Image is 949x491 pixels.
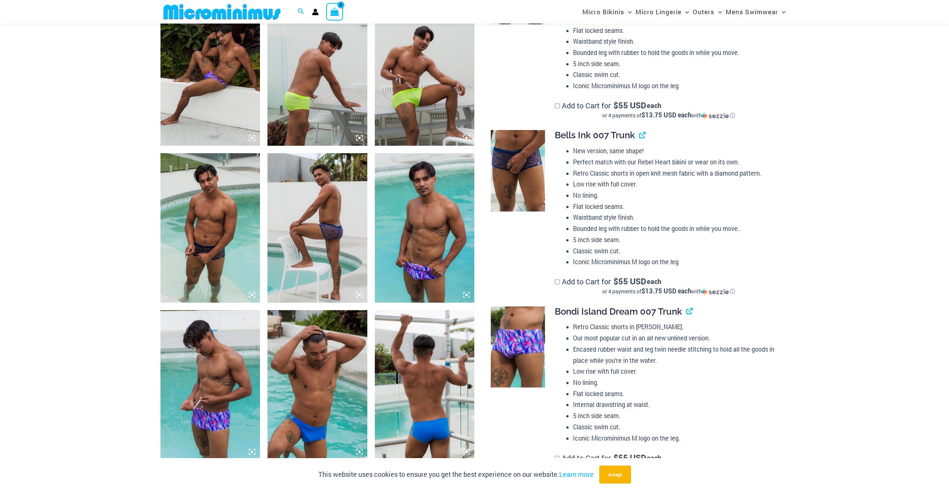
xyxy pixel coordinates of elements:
[555,306,682,317] span: Bondi Island Dream 007 Trunk
[613,452,618,463] span: $
[642,111,691,119] span: $13.75 USD each
[573,344,783,366] li: Encased rubber waist and leg twin needle stitching to hold all the goods in place while you’re in...
[573,321,783,333] li: Retro Classic shorts in [PERSON_NAME].
[778,2,786,21] span: Menu Toggle
[573,168,783,179] li: Retro Classic shorts in open knit mesh fabric with a diamond pattern.
[714,2,722,21] span: Menu Toggle
[318,469,594,480] p: This website uses cookies to ensure you get the best experience on our website.
[647,278,661,285] span: each
[573,377,783,388] li: No lining.
[582,2,624,21] span: Micro Bikinis
[555,112,783,119] div: or 4 payments of$13.75 USD eachwithSezzle Click to learn more about Sezzle
[636,2,682,21] span: Micro Lingerie
[555,101,783,119] label: Add to Cart for
[326,3,343,20] a: View Shopping Cart, empty
[573,366,783,377] li: Low rise with full cover.
[573,36,783,47] li: Waistband style finish.
[573,145,783,157] li: New version, same shape!
[573,80,783,92] li: Iconic Microminimus M logo on the leg
[702,112,729,119] img: Sezzle
[160,310,260,460] img: Bondi Island Dream 007 Trunk
[573,47,783,58] li: Bounded leg with rubber to hold the goods in while you move.
[691,2,724,21] a: OutersMenu ToggleMenu Toggle
[160,153,260,303] img: Bells Ink 007 Trunk
[375,153,475,303] img: Bondi Island Dream 007 Trunk
[491,306,545,388] img: Bondi Island Dream 007 Trunk
[555,456,560,461] input: Add to Cart for$55 USD eachor 4 payments of$13.75 USD eachwithSezzle Click to learn more about Se...
[573,212,783,223] li: Waistband style finish.
[555,288,783,295] div: or 4 payments of with
[491,130,545,211] img: Bells Ink 007 Trunk
[573,69,783,80] li: Classic swim cut.
[555,112,783,119] div: or 4 payments of with
[647,454,661,461] span: each
[573,190,783,201] li: No lining.
[613,102,646,109] span: 55 USD
[559,470,594,479] a: Learn more
[573,223,783,234] li: Bounded leg with rubber to hold the goods in while you move..
[634,2,691,21] a: Micro LingerieMenu ToggleMenu Toggle
[573,201,783,212] li: Flat locked seams.
[624,2,632,21] span: Menu Toggle
[573,433,783,444] li: Iconic Microminimus M logo on the leg.
[267,310,367,460] img: Byron Blue Leopard 007 Trunk
[613,276,618,287] span: $
[555,288,783,295] div: or 4 payments of$13.75 USD eachwithSezzle Click to learn more about Sezzle
[573,410,783,421] li: 5 inch side seam.
[298,7,304,17] a: Search icon link
[599,466,631,484] button: Accept
[613,100,618,111] span: $
[726,2,778,21] span: Mens Swimwear
[647,102,661,109] span: each
[573,58,783,70] li: 5 inch side seam.
[642,287,691,295] span: $13.75 USD each
[573,25,783,36] li: Flat locked seams.
[573,157,783,168] li: Perfect match with our Rebel Heart bikini or wear on its own.
[693,2,714,21] span: Outers
[555,104,560,108] input: Add to Cart for$55 USD eachor 4 payments of$13.75 USD eachwithSezzle Click to learn more about Se...
[555,453,783,472] label: Add to Cart for
[573,256,783,268] li: Iconic Microminimus M logo on the leg
[682,2,689,21] span: Menu Toggle
[724,2,787,21] a: Mens SwimwearMenu ToggleMenu Toggle
[573,245,783,257] li: Classic swim cut.
[573,179,783,190] li: Low rise with full cover.
[613,278,646,285] span: 55 USD
[573,399,783,410] li: Internal drawstring at waist.
[573,234,783,245] li: 5 inch side seam.
[702,288,729,295] img: Sezzle
[573,421,783,433] li: Classic swim cut.
[581,2,634,21] a: Micro BikinisMenu ToggleMenu Toggle
[613,454,646,461] span: 55 USD
[573,388,783,399] li: Flat locked seams.
[555,280,560,284] input: Add to Cart for$55 USD eachor 4 payments of$13.75 USD eachwithSezzle Click to learn more about Se...
[579,1,789,22] nav: Site Navigation
[555,277,783,295] label: Add to Cart for
[312,9,319,15] a: Account icon link
[267,153,367,303] img: Bells Ink 007 Trunk
[573,333,783,344] li: Our most popular cut in an all new unlined version.
[555,130,635,140] span: Bells Ink 007 Trunk
[375,310,475,460] img: Byron Blue Leopard 007 Trunk
[160,3,284,20] img: MM SHOP LOGO FLAT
